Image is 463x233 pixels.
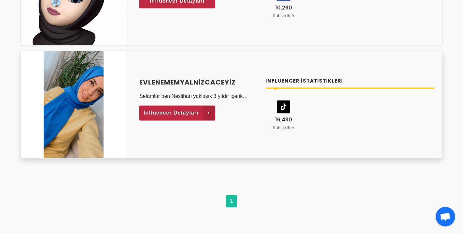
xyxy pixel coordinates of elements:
[266,78,435,85] h4: Influencer İstatistikleri
[436,207,455,226] div: Açık sohbet
[275,4,292,11] span: 10,290
[139,78,258,87] a: Evlenememyalnizcaceyiz
[144,108,199,118] span: Influencer Detayları
[139,106,215,121] a: Influencer Detayları
[275,116,292,124] span: 16,430
[273,125,294,131] small: Subscriber
[139,93,258,101] p: Selamlar ben Neslihan yaklaşık 3 yıldır içerik üretiyorum çeyizden ev dekorasyonuna, anne/bebekte...
[226,195,237,208] a: 1
[273,12,294,19] small: Subscriber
